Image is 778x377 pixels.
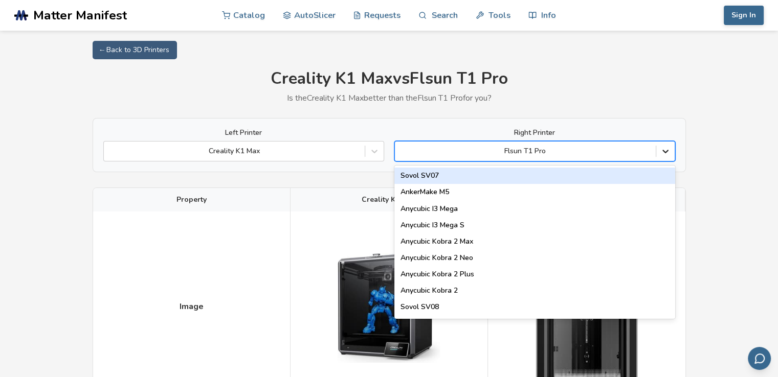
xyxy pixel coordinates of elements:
[93,41,177,59] a: ← Back to 3D Printers
[33,8,127,22] span: Matter Manifest
[394,184,675,200] div: AnkerMake M5
[394,315,675,332] div: Creality Hi
[394,282,675,299] div: Anycubic Kobra 2
[176,196,207,204] span: Property
[180,302,204,311] span: Image
[724,6,764,25] button: Sign In
[338,253,440,363] img: Creality K1 Max
[394,250,675,266] div: Anycubic Kobra 2 Neo
[394,299,675,315] div: Sovol SV08
[394,129,675,137] label: Right Printer
[394,266,675,282] div: Anycubic Kobra 2 Plus
[362,196,416,204] span: Creality K1 Max
[400,147,402,155] input: Flsun T1 ProSovol SV07AnkerMake M5Anycubic I3 MegaAnycubic I3 Mega SAnycubic Kobra 2 MaxAnycubic ...
[109,147,111,155] input: Creality K1 Max
[394,168,675,184] div: Sovol SV07
[93,69,686,88] h1: Creality K1 Max vs Flsun T1 Pro
[748,347,771,370] button: Send feedback via email
[93,93,686,103] p: Is the Creality K1 Max better than the Flsun T1 Pro for you?
[394,217,675,233] div: Anycubic I3 Mega S
[394,233,675,250] div: Anycubic Kobra 2 Max
[394,201,675,217] div: Anycubic I3 Mega
[103,129,384,137] label: Left Printer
